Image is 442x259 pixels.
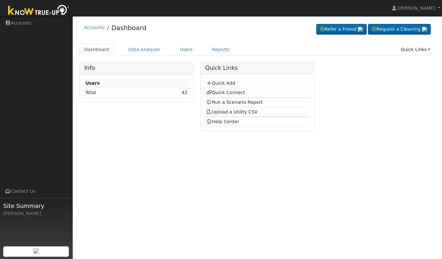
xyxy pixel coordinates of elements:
[111,24,147,32] a: Dashboard
[84,25,105,30] a: Accounts
[207,44,234,56] a: Reports
[34,248,39,254] img: retrieve
[358,27,363,32] img: retrieve
[397,5,435,11] span: [PERSON_NAME]
[79,44,114,56] a: Dashboard
[316,24,367,35] a: Refer a Friend
[368,24,431,35] a: Request a Cleaning
[396,44,435,56] a: Quick Links
[123,44,165,56] a: Data Analyzer
[5,4,73,18] img: Know True-Up
[175,44,198,56] a: Users
[3,210,69,217] div: [PERSON_NAME]
[422,27,427,32] img: retrieve
[3,201,69,210] span: Site Summary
